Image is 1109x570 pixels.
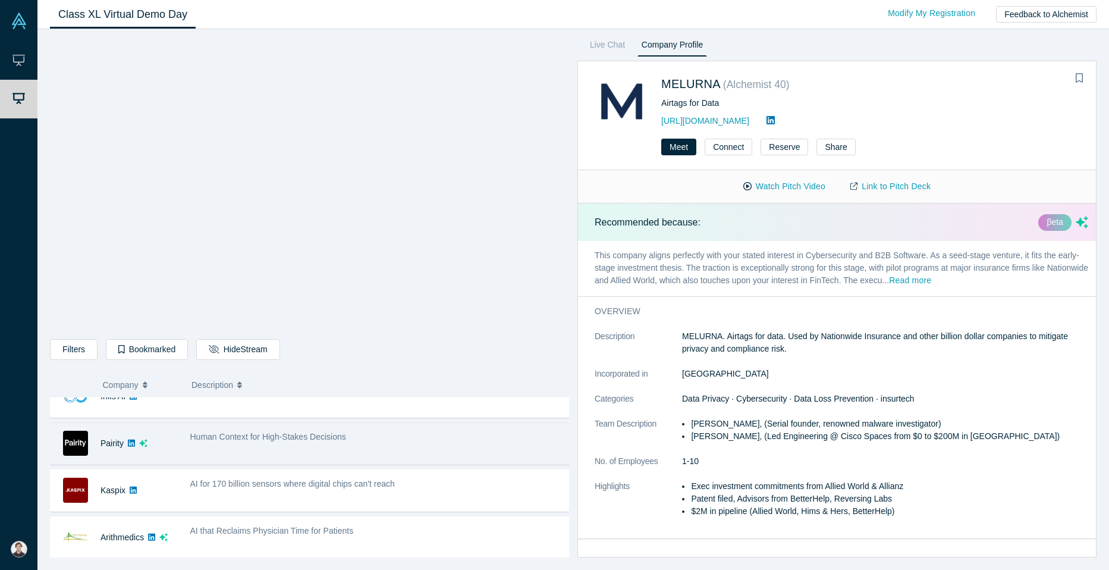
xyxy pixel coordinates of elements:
button: Description [191,372,561,397]
svg: dsa ai sparkles [139,439,147,447]
img: MELURNA's Logo [595,74,649,129]
img: Alchemist Vault Logo [11,12,27,29]
li: Exec investment commitments from Allied World & Allianz [691,480,1088,493]
a: Link to Pitch Deck [838,176,943,197]
dt: Highlights [595,480,682,530]
iframe: Alchemist Class XL Demo Day: Vault [51,39,568,330]
a: Arithmedics [100,533,144,542]
dd: 1-10 [682,455,1088,468]
small: ( Alchemist 40 ) [723,79,790,90]
h3: overview [595,305,1072,318]
img: Kaspix's Logo [63,478,88,503]
li: [PERSON_NAME], (Serial founder, renowned malware investigator) [691,418,1088,430]
img: Pairity's Logo [63,431,88,456]
p: This company aligns perfectly with your stated interest in Cybersecurity and B2B Software. As a s... [578,241,1105,296]
span: AI for 170 billion sensors where digital chips can't reach [190,479,395,488]
button: Company [103,372,180,397]
button: Bookmarked [106,339,188,360]
button: Share [816,139,855,155]
dt: Incorporated in [595,368,682,393]
svg: dsa ai sparkles [1076,216,1088,228]
dt: Team Description [595,418,682,455]
dt: Description [595,330,682,368]
a: Kaspix [100,486,125,495]
p: MELURNA. Airtags for data. Used by Nationwide Insurance and other billion dollar companies to mit... [682,330,1088,355]
button: Reserve [761,139,808,155]
svg: dsa ai sparkles [159,533,168,541]
h3: Founders [595,556,1072,568]
li: [PERSON_NAME], (Led Engineering @ Cisco Spaces from $0 to $200M in [GEOGRAPHIC_DATA]) [691,430,1088,443]
div: βeta [1038,214,1072,231]
img: Arithmedics's Logo [63,525,88,550]
a: Live Chat [586,37,629,57]
button: Feedback to Alchemist [996,6,1097,23]
a: Infis AI [100,392,125,401]
a: Company Profile [637,37,707,57]
li: Patent filed, Advisors from BetterHelp, Reversing Labs [691,493,1088,505]
a: Class XL Virtual Demo Day [50,1,196,29]
a: Pairity [100,439,124,448]
dt: Categories [595,393,682,418]
a: [URL][DOMAIN_NAME] [661,116,749,126]
span: Company [103,372,139,397]
button: HideStream [196,339,279,360]
li: $2M in pipeline (Allied World, Hims & Hers, BetterHelp) [691,505,1088,518]
button: Watch Pitch Video [731,176,838,197]
button: Filters [50,339,98,360]
span: Human Context for High-Stakes Decisions [190,432,346,441]
button: Bookmark [1071,70,1088,87]
span: AI that Reclaims Physician Time for Patients [190,526,354,535]
a: MELURNA [661,77,721,90]
a: Modify My Registration [875,3,988,24]
p: Recommended because: [595,215,700,230]
button: Meet [661,139,696,155]
button: Connect [705,139,752,155]
div: Airtags for Data [661,97,1058,109]
button: Read more [889,274,931,288]
dd: [GEOGRAPHIC_DATA] [682,368,1088,380]
dt: No. of Employees [595,455,682,480]
img: Pedro Mesquita's Account [11,541,27,558]
span: Data Privacy · Cybersecurity · Data Loss Prevention · insurtech [682,394,915,403]
span: Description [191,372,233,397]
